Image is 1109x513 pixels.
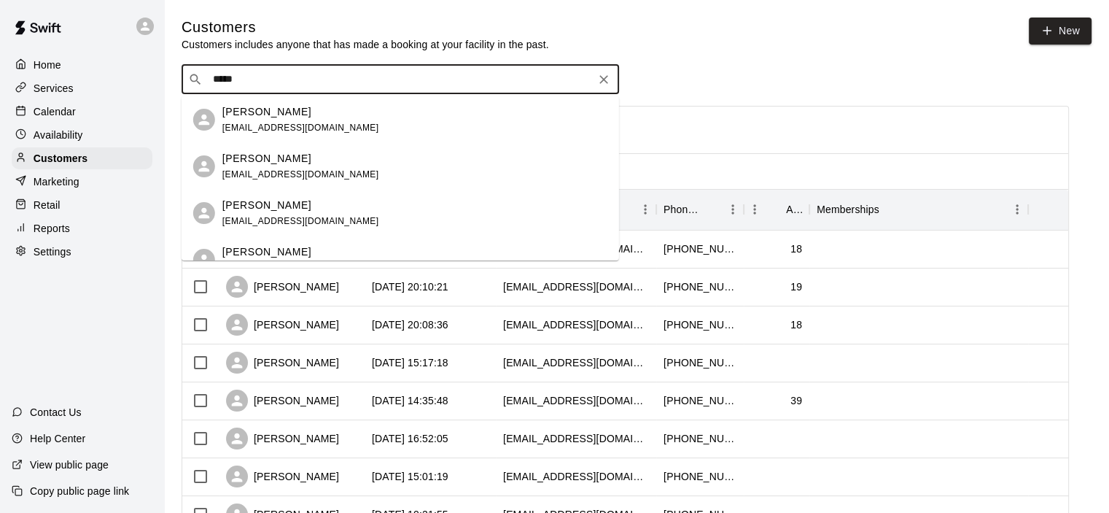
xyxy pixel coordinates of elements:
div: Linda Beccue [193,155,215,177]
a: Retail [12,194,152,216]
p: Help Center [30,431,85,446]
a: Settings [12,241,152,263]
p: Customers [34,151,87,166]
div: cj_troiani@yahoo.com [503,469,649,484]
a: Home [12,54,152,76]
div: +14246342215 [664,469,736,484]
div: +19492287460 [664,242,736,256]
div: Linda Frazier [193,202,215,224]
div: estradae2007@icloud.com [503,317,649,332]
div: Email [496,189,656,230]
p: Services [34,81,74,96]
p: Customers includes anyone that has made a booking at your facility in the past. [182,37,549,52]
div: jodewall@gmail.com [503,355,649,370]
div: [PERSON_NAME] [226,276,339,298]
div: [PERSON_NAME] [226,352,339,374]
div: alexh122005@gmail.com [503,279,649,294]
div: 2025-08-10 20:08:36 [372,317,448,332]
div: Age [744,189,809,230]
div: Zane Beccue [193,249,215,271]
div: 19 [790,279,802,294]
div: [PERSON_NAME] [226,466,339,487]
button: Menu [634,198,656,220]
div: +19495475024 [664,317,736,332]
p: Settings [34,244,71,259]
div: +19514921132 [664,393,736,408]
div: Search customers by name or email [182,65,619,94]
button: Sort [766,199,786,220]
a: Marketing [12,171,152,193]
a: Calendar [12,101,152,123]
div: Memberships [817,189,879,230]
h5: Customers [182,18,549,37]
div: Phone Number [656,189,744,230]
div: [PERSON_NAME] [226,390,339,412]
p: View public page [30,458,109,472]
p: Calendar [34,104,76,119]
p: [PERSON_NAME] [222,244,311,260]
button: Menu [1006,198,1028,220]
p: Availability [34,128,83,142]
button: Menu [744,198,766,220]
a: Availability [12,124,152,146]
p: [PERSON_NAME] [222,104,311,120]
p: [PERSON_NAME] [222,151,311,166]
p: Copy public page link [30,484,129,498]
div: Melinda Salgado [193,109,215,131]
div: 2025-08-10 20:10:21 [372,279,448,294]
div: 2025-08-08 15:17:18 [372,355,448,370]
button: Clear [594,69,614,90]
div: Age [786,189,802,230]
p: Home [34,58,61,72]
div: Phone Number [664,189,701,230]
div: Memberships [809,189,1028,230]
a: Services [12,77,152,99]
div: +17606505270 [664,279,736,294]
span: [EMAIL_ADDRESS][DOMAIN_NAME] [222,216,379,226]
p: Marketing [34,174,79,189]
div: 39 [790,393,802,408]
div: [PERSON_NAME] [226,428,339,450]
button: Menu [722,198,744,220]
div: kimberlyjicka@gmail.com [503,431,649,446]
div: +19515417047 [664,355,736,370]
button: Sort [879,199,900,220]
div: +19096663652 [664,431,736,446]
div: 2025-08-08 14:35:48 [372,393,448,408]
span: [EMAIL_ADDRESS][DOMAIN_NAME] [222,123,379,133]
p: Reports [34,221,70,236]
div: xoxox1219@aol.com [503,393,649,408]
div: [PERSON_NAME] [226,314,339,336]
p: Retail [34,198,61,212]
p: Contact Us [30,405,82,420]
div: 18 [790,317,802,332]
a: Reports [12,217,152,239]
span: [EMAIL_ADDRESS][DOMAIN_NAME] [222,169,379,180]
div: 18 [790,242,802,256]
div: 2025-08-07 16:52:05 [372,431,448,446]
div: 2025-08-02 15:01:19 [372,469,448,484]
button: Sort [701,199,722,220]
p: [PERSON_NAME] [222,198,311,213]
a: Customers [12,147,152,169]
a: New [1029,18,1092,45]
